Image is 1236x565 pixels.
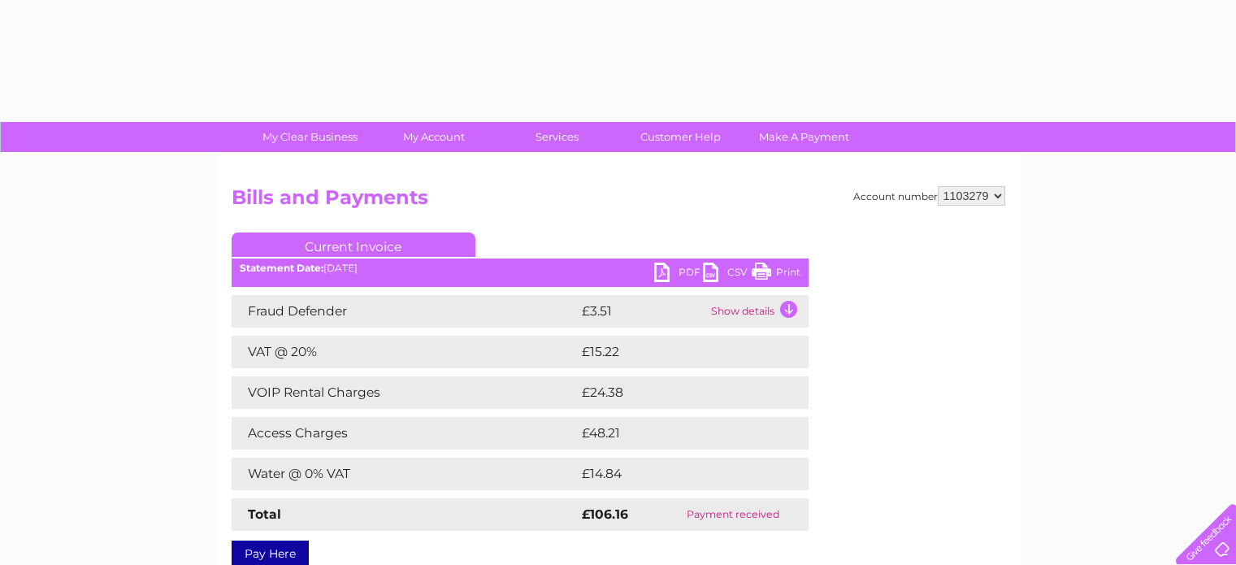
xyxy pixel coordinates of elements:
a: CSV [703,263,752,286]
td: £14.84 [578,458,775,490]
a: PDF [654,263,703,286]
a: Make A Payment [737,122,871,152]
div: Account number [853,186,1005,206]
td: Water @ 0% VAT [232,458,578,490]
h2: Bills and Payments [232,186,1005,217]
td: £48.21 [578,417,774,450]
strong: Total [248,506,281,522]
td: Show details [707,295,809,328]
a: Current Invoice [232,233,475,257]
td: £24.38 [578,376,776,409]
td: VAT @ 20% [232,336,578,368]
a: My Account [366,122,501,152]
td: £3.51 [578,295,707,328]
div: [DATE] [232,263,809,274]
a: Print [752,263,800,286]
strong: £106.16 [582,506,628,522]
td: £15.22 [578,336,774,368]
a: My Clear Business [243,122,377,152]
td: Fraud Defender [232,295,578,328]
a: Customer Help [614,122,748,152]
td: Access Charges [232,417,578,450]
td: VOIP Rental Charges [232,376,578,409]
a: Services [490,122,624,152]
b: Statement Date: [240,262,323,274]
td: Payment received [658,498,808,531]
